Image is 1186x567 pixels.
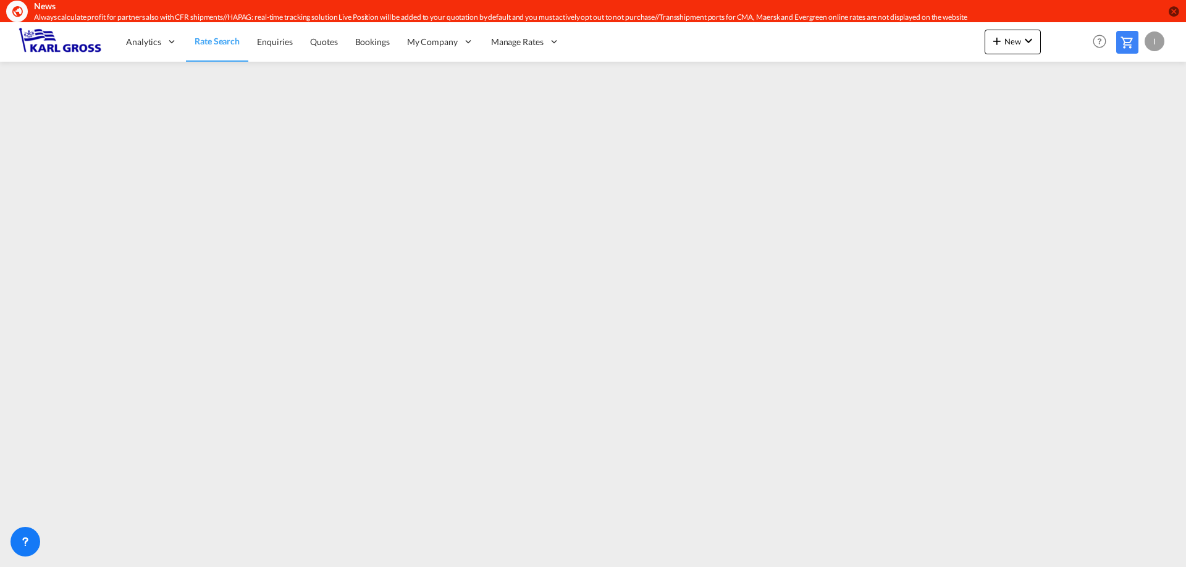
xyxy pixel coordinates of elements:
[310,36,337,47] span: Quotes
[257,36,293,47] span: Enquiries
[126,36,161,48] span: Analytics
[1089,31,1116,53] div: Help
[301,22,346,62] a: Quotes
[34,12,1004,23] div: Always calculate profit for partners also with CFR shipments//HAPAG: real-time tracking solution ...
[1021,33,1036,48] md-icon: icon-chevron-down
[407,36,458,48] span: My Company
[186,22,248,62] a: Rate Search
[1089,31,1110,52] span: Help
[11,5,23,17] md-icon: icon-earth
[248,22,301,62] a: Enquiries
[398,22,482,62] div: My Company
[1145,31,1164,51] div: I
[355,36,390,47] span: Bookings
[1167,5,1180,17] button: icon-close-circle
[19,28,102,56] img: 3269c73066d711f095e541db4db89301.png
[482,22,568,62] div: Manage Rates
[347,22,398,62] a: Bookings
[195,36,240,46] span: Rate Search
[990,33,1004,48] md-icon: icon-plus 400-fg
[985,30,1041,54] button: icon-plus 400-fgNewicon-chevron-down
[117,22,186,62] div: Analytics
[491,36,544,48] span: Manage Rates
[990,36,1036,46] span: New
